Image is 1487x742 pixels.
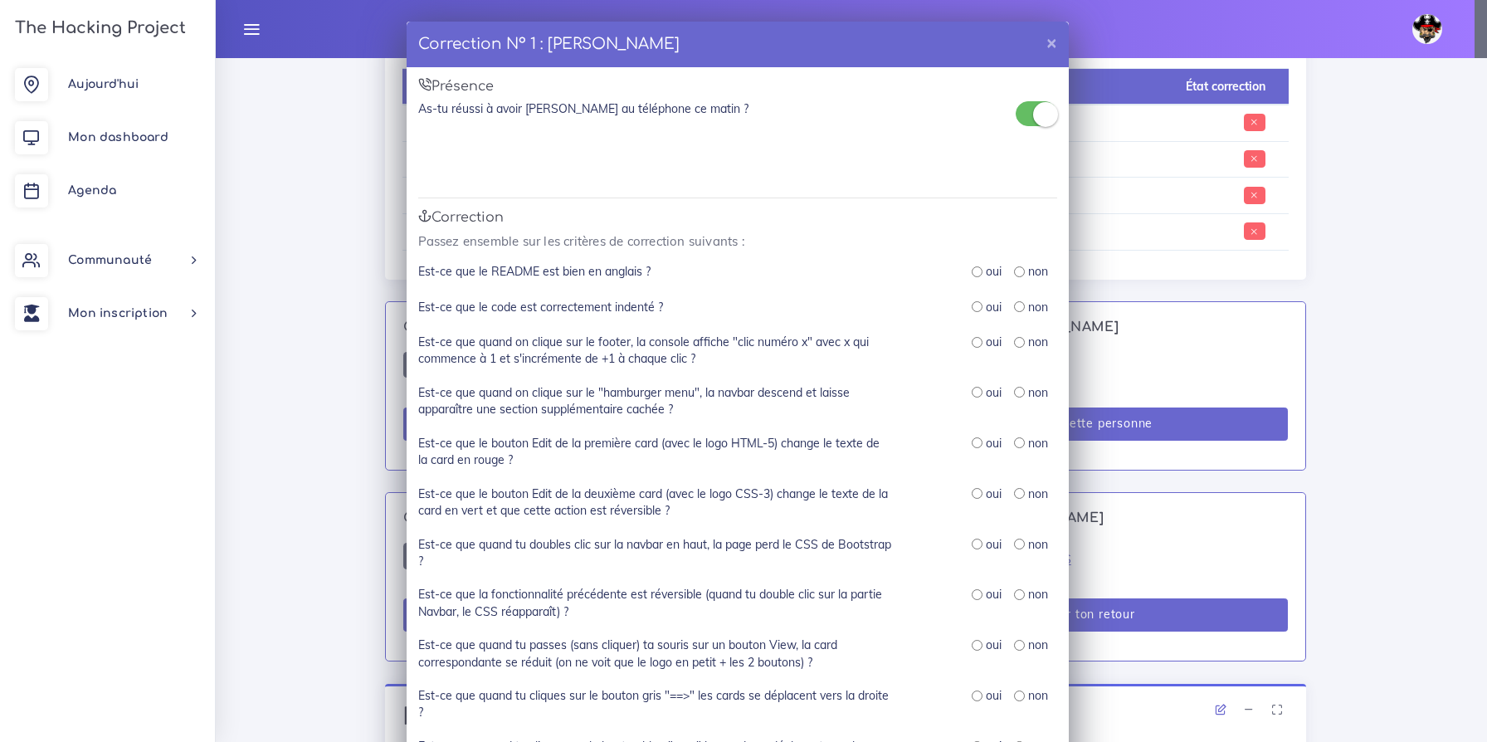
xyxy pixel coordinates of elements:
[986,536,1002,553] label: oui
[418,299,663,315] label: Est-ce que le code est correctement indenté ?
[1028,435,1048,452] label: non
[1028,299,1048,315] label: non
[1028,687,1048,704] label: non
[418,637,891,671] label: Est-ce que quand tu passes (sans cliquer) ta souris sur un bouton View, la card correspondante se...
[1028,637,1048,653] label: non
[986,263,1002,280] label: oui
[418,79,1057,95] h5: Présence
[418,384,891,418] label: Est-ce que quand on clique sur le "hamburger menu", la navbar descend et laisse apparaître une se...
[1028,334,1048,350] label: non
[418,334,891,368] label: Est-ce que quand on clique sur le footer, la console affiche "clic numéro x" avec x qui commence ...
[986,384,1002,401] label: oui
[986,299,1002,315] label: oui
[986,435,1002,452] label: oui
[986,486,1002,502] label: oui
[418,232,1057,251] p: Passez ensemble sur les critères de correction suivants :
[418,586,891,620] label: Est-ce que la fonctionnalité précédente est réversible (quand tu double clic sur la partie Navbar...
[1028,384,1048,401] label: non
[418,435,891,469] label: Est-ce que le bouton Edit de la première card (avec le logo HTML-5) change le texte de la card en...
[986,637,1002,653] label: oui
[986,687,1002,704] label: oui
[1035,22,1069,62] button: ×
[418,263,651,280] label: Est-ce que le README est bien en anglais ?
[418,210,1057,226] h5: Correction
[418,33,680,56] h4: Correction N° 1 : [PERSON_NAME]
[986,334,1002,350] label: oui
[1028,586,1048,603] label: non
[418,100,748,117] label: As-tu réussi à avoir [PERSON_NAME] au téléphone ce matin ?
[1028,263,1048,280] label: non
[986,586,1002,603] label: oui
[418,486,891,520] label: Est-ce que le bouton Edit de la deuxième card (avec le logo CSS-3) change le texte de la card en ...
[1028,486,1048,502] label: non
[418,687,891,721] label: Est-ce que quand tu cliques sur le bouton gris "==>" les cards se déplacent vers la droite ?
[418,536,891,570] label: Est-ce que quand tu doubles clic sur la navbar en haut, la page perd le CSS de Bootstrap ?
[1028,536,1048,553] label: non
